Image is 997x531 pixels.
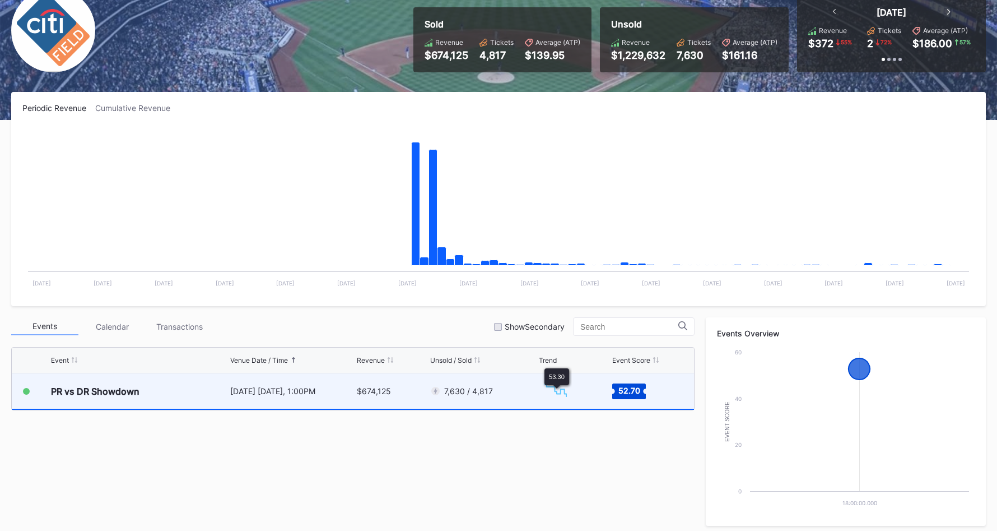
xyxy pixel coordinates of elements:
[618,385,640,395] text: 52.70
[435,38,463,47] div: Revenue
[357,356,385,364] div: Revenue
[877,7,906,18] div: [DATE]
[738,488,742,495] text: 0
[535,38,580,47] div: Average (ATP)
[94,280,112,287] text: [DATE]
[819,26,847,35] div: Revenue
[724,401,730,442] text: Event Score
[867,38,873,49] div: 2
[22,127,975,295] svg: Chart title
[842,500,877,506] text: 18:00:00.000
[525,49,580,61] div: $139.95
[479,49,514,61] div: 4,817
[337,280,356,287] text: [DATE]
[459,280,478,287] text: [DATE]
[51,386,139,397] div: PR vs DR Showdown
[735,441,742,448] text: 20
[764,280,782,287] text: [DATE]
[958,38,972,47] div: 57 %
[612,356,650,364] div: Event Score
[276,280,295,287] text: [DATE]
[216,280,234,287] text: [DATE]
[230,356,288,364] div: Venue Date / Time
[430,356,472,364] div: Unsold / Sold
[22,103,95,113] div: Periodic Revenue
[505,322,565,331] div: Show Secondary
[490,38,514,47] div: Tickets
[155,280,173,287] text: [DATE]
[444,386,493,396] div: 7,630 / 4,817
[230,386,354,396] div: [DATE] [DATE], 1:00PM
[677,49,711,61] div: 7,630
[32,280,51,287] text: [DATE]
[879,38,893,47] div: 72 %
[886,280,904,287] text: [DATE]
[642,280,660,287] text: [DATE]
[357,386,391,396] div: $674,125
[425,19,580,30] div: Sold
[923,26,968,35] div: Average (ATP)
[735,395,742,402] text: 40
[687,38,711,47] div: Tickets
[95,103,179,113] div: Cumulative Revenue
[146,318,213,335] div: Transactions
[735,349,742,355] text: 60
[733,38,777,47] div: Average (ATP)
[878,26,901,35] div: Tickets
[622,38,650,47] div: Revenue
[539,356,557,364] div: Trend
[703,280,721,287] text: [DATE]
[611,19,777,30] div: Unsold
[539,377,572,405] svg: Chart title
[520,280,539,287] text: [DATE]
[580,322,678,331] input: Search
[11,318,78,335] div: Events
[947,280,965,287] text: [DATE]
[78,318,146,335] div: Calendar
[912,38,952,49] div: $186.00
[717,347,975,515] svg: Chart title
[581,280,599,287] text: [DATE]
[425,49,468,61] div: $674,125
[398,280,417,287] text: [DATE]
[722,49,777,61] div: $161.16
[717,329,975,338] div: Events Overview
[611,49,665,61] div: $1,229,632
[808,38,833,49] div: $372
[840,38,853,47] div: 55 %
[824,280,843,287] text: [DATE]
[51,356,69,364] div: Event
